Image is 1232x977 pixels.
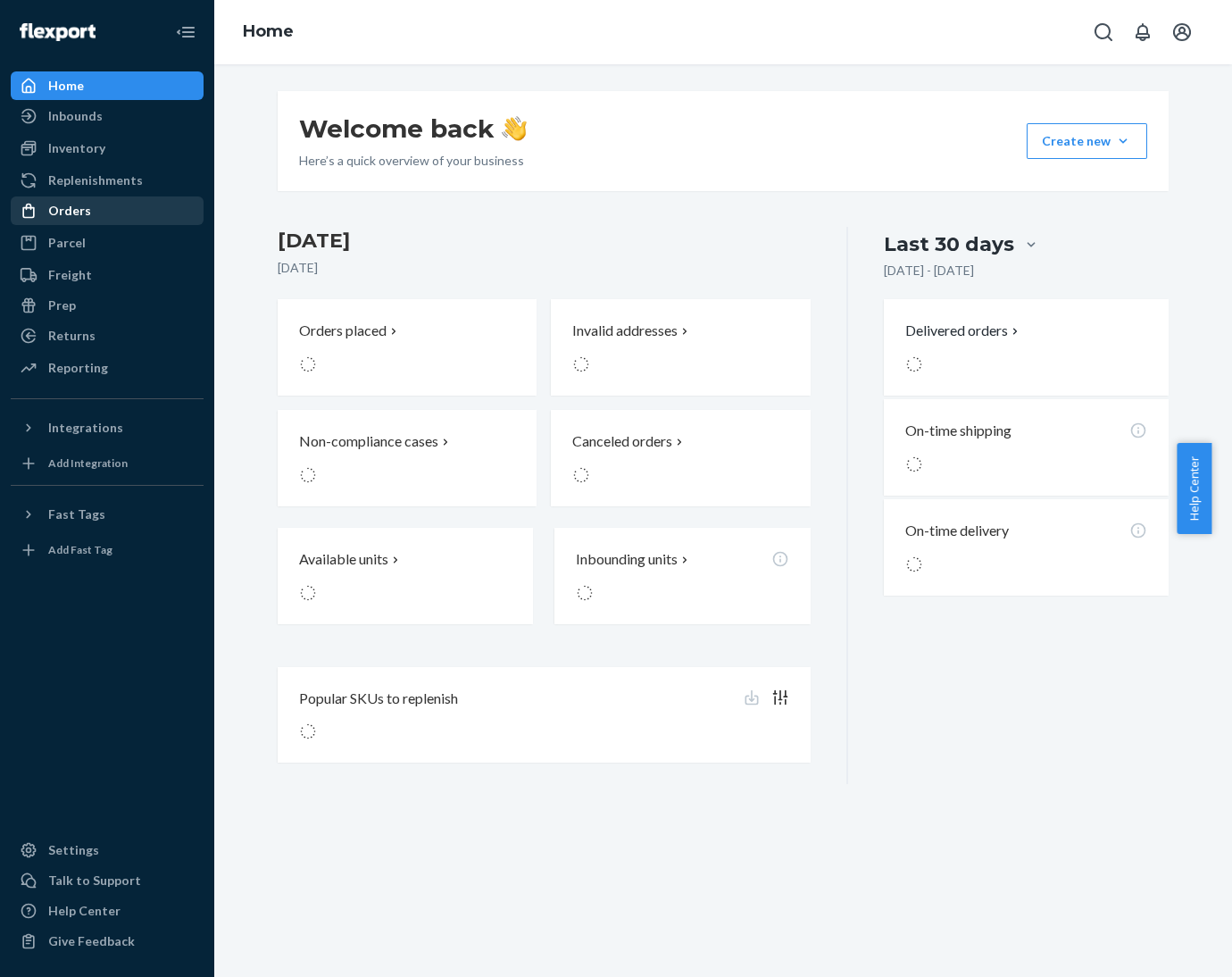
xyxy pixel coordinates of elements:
button: Inbounding units [554,528,810,624]
a: Returns [11,321,204,350]
p: Available units [299,549,388,570]
div: Replenishments [48,171,143,189]
p: [DATE] [278,259,811,277]
p: Canceled orders [572,431,672,452]
p: Inbounding units [576,549,678,570]
button: Open account menu [1164,14,1200,50]
p: On-time delivery [905,521,1009,541]
h1: Welcome back [299,113,527,145]
a: Help Center [11,897,204,925]
a: Talk to Support [11,866,204,895]
button: Fast Tags [11,500,204,529]
div: Last 30 days [884,230,1014,258]
button: Close Navigation [168,14,204,50]
div: Freight [48,266,92,284]
button: Orders placed [278,299,537,396]
a: Prep [11,291,204,320]
button: Invalid addresses [551,299,810,396]
p: Here’s a quick overview of your business [299,152,527,170]
p: Non-compliance cases [299,431,438,452]
div: Home [48,77,84,95]
button: Available units [278,528,533,624]
div: Give Feedback [48,932,135,950]
a: Home [243,21,294,41]
p: Invalid addresses [572,321,678,341]
a: Replenishments [11,166,204,195]
a: Add Integration [11,449,204,478]
p: Popular SKUs to replenish [299,689,458,709]
a: Inbounds [11,102,204,130]
a: Home [11,71,204,100]
button: Create new [1027,123,1147,159]
div: Integrations [48,419,123,437]
a: Parcel [11,229,204,257]
div: Orders [48,202,91,220]
ol: breadcrumbs [229,6,308,58]
p: Orders placed [299,321,387,341]
div: Fast Tags [48,505,105,523]
img: hand-wave emoji [502,116,527,141]
button: Canceled orders [551,410,810,506]
img: Flexport logo [20,23,96,41]
div: Prep [48,296,76,314]
div: Returns [48,327,96,345]
button: Non-compliance cases [278,410,537,506]
button: Help Center [1177,443,1211,534]
div: Inventory [48,139,105,157]
a: Freight [11,261,204,289]
div: Talk to Support [48,872,141,889]
div: Inbounds [48,107,103,125]
a: Settings [11,836,204,864]
p: [DATE] - [DATE] [884,262,974,280]
a: Reporting [11,354,204,382]
div: Parcel [48,234,86,252]
button: Integrations [11,413,204,442]
h3: [DATE] [278,227,811,255]
button: Give Feedback [11,927,204,956]
div: Add Fast Tag [48,542,112,557]
div: Reporting [48,359,108,377]
p: On-time shipping [905,421,1011,441]
button: Open Search Box [1086,14,1121,50]
div: Add Integration [48,455,128,471]
a: Orders [11,196,204,225]
a: Add Fast Tag [11,536,204,564]
div: Settings [48,841,99,859]
a: Inventory [11,134,204,163]
button: Open notifications [1125,14,1161,50]
div: Help Center [48,902,121,920]
button: Delivered orders [905,321,1022,341]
